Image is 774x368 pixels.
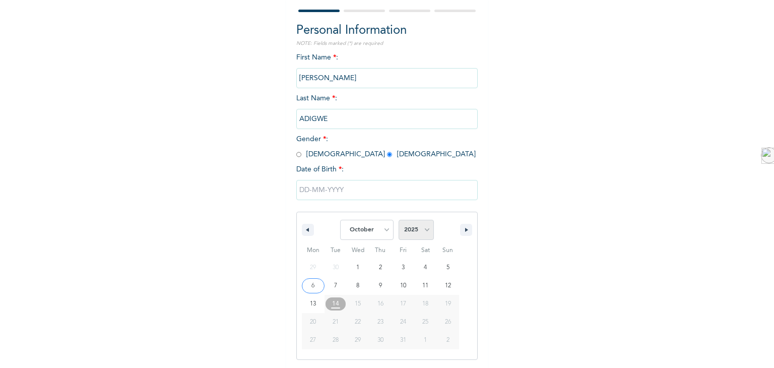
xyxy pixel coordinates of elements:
span: 9 [379,277,382,295]
span: 10 [400,277,406,295]
span: 29 [355,331,361,349]
span: 13 [310,295,316,313]
span: 18 [422,295,428,313]
button: 30 [369,331,392,349]
p: NOTE: Fields marked (*) are required [296,40,478,47]
button: 11 [414,277,437,295]
span: Sun [436,242,459,259]
span: 17 [400,295,406,313]
span: Sat [414,242,437,259]
span: 20 [310,313,316,331]
h2: Personal Information [296,22,478,40]
button: 19 [436,295,459,313]
button: 4 [414,259,437,277]
span: 23 [377,313,383,331]
span: 11 [422,277,428,295]
span: 8 [356,277,359,295]
button: 14 [325,295,347,313]
button: 20 [302,313,325,331]
button: 24 [392,313,414,331]
span: 16 [377,295,383,313]
span: Fri [392,242,414,259]
span: 21 [333,313,339,331]
button: 29 [347,331,369,349]
button: 17 [392,295,414,313]
input: Enter your first name [296,68,478,88]
span: 3 [402,259,405,277]
span: 4 [424,259,427,277]
button: 3 [392,259,414,277]
button: 31 [392,331,414,349]
span: 12 [445,277,451,295]
span: Thu [369,242,392,259]
span: 24 [400,313,406,331]
button: 8 [347,277,369,295]
input: DD-MM-YYYY [296,180,478,200]
span: Mon [302,242,325,259]
span: 14 [332,295,339,313]
button: 9 [369,277,392,295]
span: 2 [379,259,382,277]
button: 6 [302,277,325,295]
button: 26 [436,313,459,331]
button: 5 [436,259,459,277]
span: 7 [334,277,337,295]
span: 31 [400,331,406,349]
span: Date of Birth : [296,164,344,175]
span: 26 [445,313,451,331]
button: 1 [347,259,369,277]
span: 19 [445,295,451,313]
button: 28 [325,331,347,349]
span: 1 [356,259,359,277]
button: 27 [302,331,325,349]
button: 13 [302,295,325,313]
button: 21 [325,313,347,331]
button: 23 [369,313,392,331]
span: 27 [310,331,316,349]
span: 15 [355,295,361,313]
button: 15 [347,295,369,313]
span: First Name : [296,54,478,82]
button: 12 [436,277,459,295]
span: Last Name : [296,95,478,122]
span: 22 [355,313,361,331]
span: Gender : [DEMOGRAPHIC_DATA] [DEMOGRAPHIC_DATA] [296,136,476,158]
input: Enter your last name [296,109,478,129]
button: 25 [414,313,437,331]
button: 10 [392,277,414,295]
button: 16 [369,295,392,313]
button: 18 [414,295,437,313]
span: Wed [347,242,369,259]
button: 7 [325,277,347,295]
button: 22 [347,313,369,331]
span: 25 [422,313,428,331]
span: 6 [311,277,314,295]
span: Tue [325,242,347,259]
span: 30 [377,331,383,349]
span: 5 [446,259,449,277]
button: 2 [369,259,392,277]
span: 28 [333,331,339,349]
